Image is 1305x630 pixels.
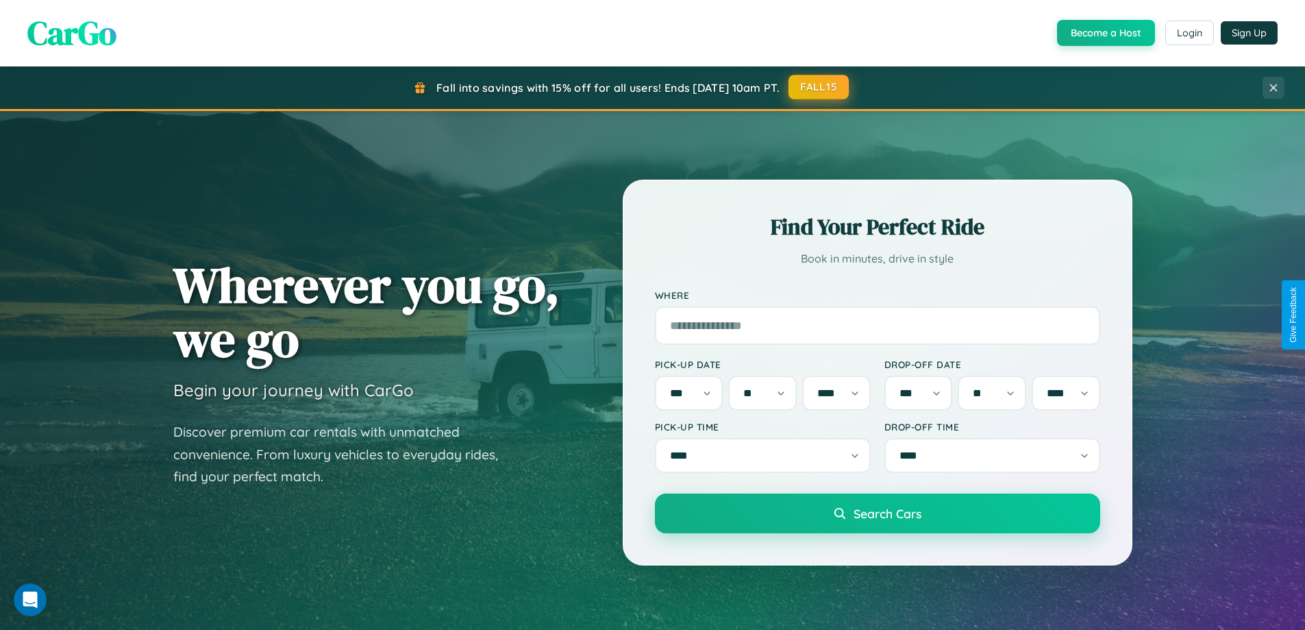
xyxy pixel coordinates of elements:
button: Login [1165,21,1214,45]
span: CarGo [27,10,116,56]
p: Discover premium car rentals with unmatched convenience. From luxury vehicles to everyday rides, ... [173,421,516,488]
p: Book in minutes, drive in style [655,249,1100,269]
span: Fall into savings with 15% off for all users! Ends [DATE] 10am PT. [436,81,780,95]
label: Drop-off Date [884,359,1100,370]
div: Give Feedback [1289,287,1298,343]
label: Where [655,289,1100,301]
button: Become a Host [1057,20,1155,46]
button: Sign Up [1221,21,1278,45]
button: FALL15 [788,75,849,99]
label: Pick-up Date [655,359,871,370]
h1: Wherever you go, we go [173,258,560,366]
h3: Begin your journey with CarGo [173,380,414,400]
iframe: Intercom live chat [14,583,47,616]
label: Pick-up Time [655,421,871,433]
label: Drop-off Time [884,421,1100,433]
span: Search Cars [854,506,921,521]
h2: Find Your Perfect Ride [655,212,1100,242]
button: Search Cars [655,494,1100,533]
